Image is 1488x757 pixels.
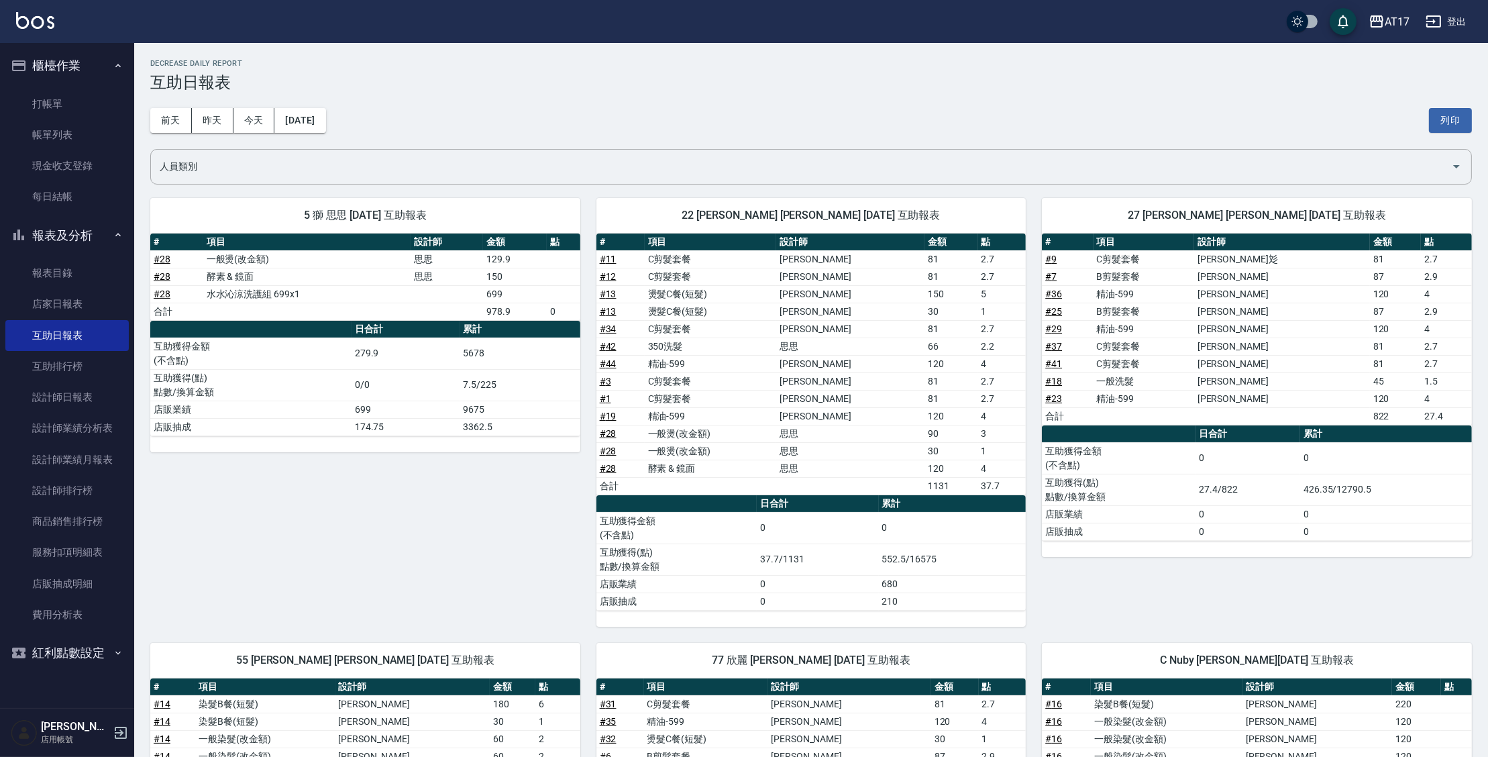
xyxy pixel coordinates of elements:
[1421,320,1472,338] td: 4
[767,695,931,713] td: [PERSON_NAME]
[483,234,547,251] th: 金額
[483,285,547,303] td: 699
[978,390,1026,407] td: 2.7
[600,393,611,404] a: #1
[1058,209,1456,222] span: 27 [PERSON_NAME] [PERSON_NAME] [DATE] 互助報表
[596,495,1026,611] table: a dense table
[645,320,777,338] td: C剪髮套餐
[1370,355,1421,372] td: 81
[776,460,924,477] td: 思思
[335,678,490,696] th: 設計師
[150,73,1472,92] h3: 互助日報表
[1195,505,1299,523] td: 0
[776,303,924,320] td: [PERSON_NAME]
[1042,442,1195,474] td: 互助獲得金額 (不含點)
[352,418,460,436] td: 174.75
[150,338,352,369] td: 互助獲得金額 (不含點)
[776,407,924,425] td: [PERSON_NAME]
[757,495,879,513] th: 日合計
[1045,734,1062,744] a: #16
[535,713,580,730] td: 1
[5,506,129,537] a: 商品銷售排行榜
[41,734,109,746] p: 店用帳號
[645,303,777,320] td: 燙髮C餐(短髮)
[978,460,1026,477] td: 4
[924,460,977,477] td: 120
[335,713,490,730] td: [PERSON_NAME]
[1370,285,1421,303] td: 120
[150,369,352,401] td: 互助獲得(點) 點數/換算金額
[979,730,1026,748] td: 1
[600,411,617,421] a: #19
[150,234,203,251] th: #
[1194,285,1370,303] td: [PERSON_NAME]
[490,730,535,748] td: 60
[978,338,1026,355] td: 2.2
[483,250,547,268] td: 129.9
[596,678,644,696] th: #
[645,268,777,285] td: C剪髮套餐
[1094,390,1194,407] td: 精油-599
[195,730,335,748] td: 一般染髮(改金額)
[978,303,1026,320] td: 1
[645,442,777,460] td: 一般燙(改金額)
[547,234,580,251] th: 點
[1194,250,1370,268] td: [PERSON_NAME]彣
[924,234,977,251] th: 金額
[644,713,767,730] td: 精油-599
[1300,474,1472,505] td: 426.35/12790.5
[1094,355,1194,372] td: C剪髮套餐
[1045,341,1062,352] a: #37
[1392,678,1441,696] th: 金額
[978,268,1026,285] td: 2.7
[5,289,129,319] a: 店家日報表
[978,442,1026,460] td: 1
[460,401,580,418] td: 9675
[1195,425,1299,443] th: 日合計
[924,407,977,425] td: 120
[1420,9,1472,34] button: 登出
[1042,523,1195,540] td: 店販抽成
[776,442,924,460] td: 思思
[1429,108,1472,133] button: 列印
[1242,730,1392,748] td: [PERSON_NAME]
[1094,372,1194,390] td: 一般洗髮
[1370,338,1421,355] td: 81
[5,382,129,413] a: 設計師日報表
[924,250,977,268] td: 81
[1195,474,1299,505] td: 27.4/822
[352,338,460,369] td: 279.9
[776,372,924,390] td: [PERSON_NAME]
[1370,320,1421,338] td: 120
[154,699,170,709] a: #14
[1045,716,1062,727] a: #16
[924,285,977,303] td: 150
[1045,358,1062,369] a: #41
[978,407,1026,425] td: 4
[411,250,483,268] td: 思思
[192,108,233,133] button: 昨天
[483,303,547,320] td: 978.9
[1058,654,1456,667] span: C Nuby [PERSON_NAME][DATE] 互助報表
[879,575,1026,593] td: 680
[1042,678,1091,696] th: #
[1094,338,1194,355] td: C剪髮套餐
[776,250,924,268] td: [PERSON_NAME]
[596,575,757,593] td: 店販業績
[924,303,977,320] td: 30
[16,12,54,29] img: Logo
[154,734,170,744] a: #14
[1370,250,1421,268] td: 81
[924,320,977,338] td: 81
[460,338,580,369] td: 5678
[1091,713,1242,730] td: 一般染髮(改金額)
[1370,234,1421,251] th: 金額
[931,678,979,696] th: 金額
[596,234,1026,495] table: a dense table
[767,713,931,730] td: [PERSON_NAME]
[1195,442,1299,474] td: 0
[5,218,129,253] button: 報表及分析
[411,268,483,285] td: 思思
[1094,285,1194,303] td: 精油-599
[41,720,109,734] h5: [PERSON_NAME]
